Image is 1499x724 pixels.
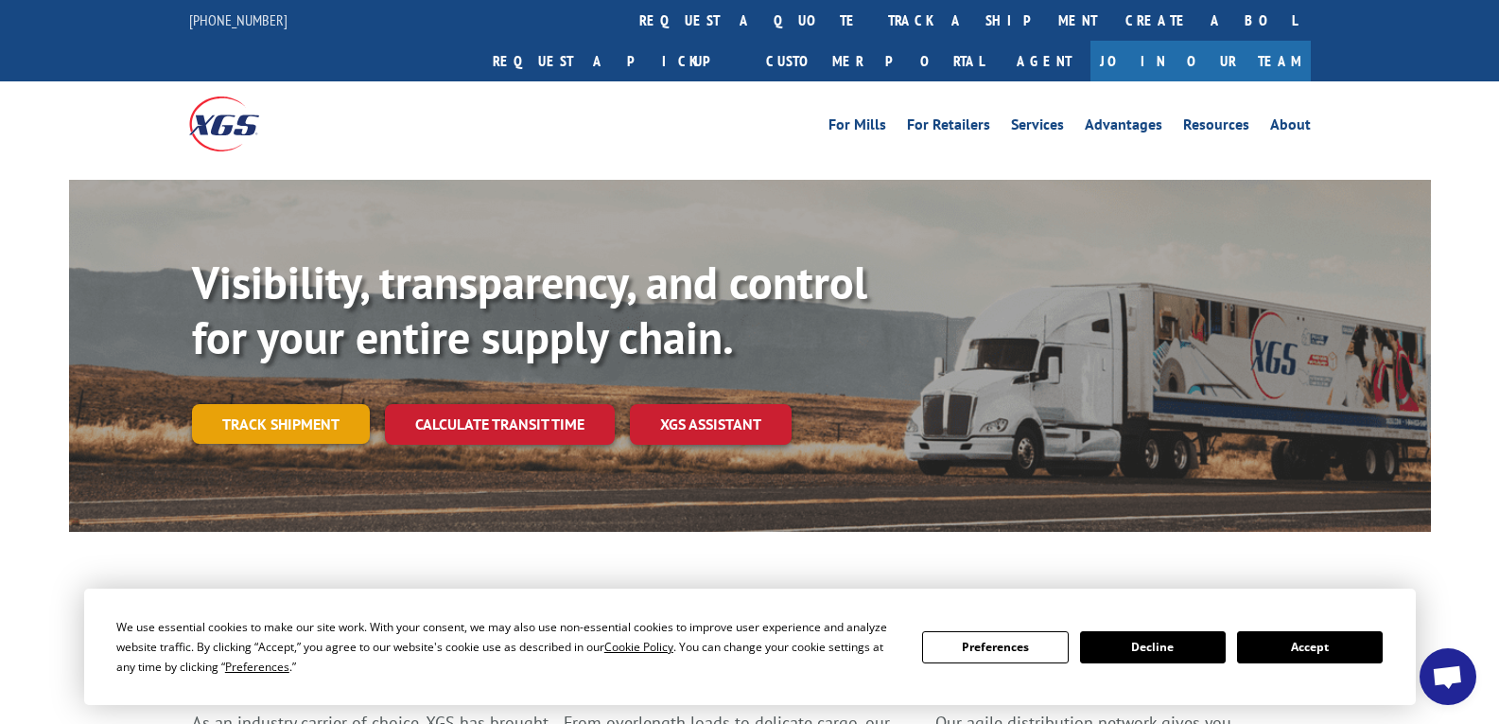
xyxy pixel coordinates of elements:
[998,41,1090,81] a: Agent
[1183,117,1249,138] a: Resources
[1270,117,1311,138] a: About
[604,639,673,655] span: Cookie Policy
[907,117,990,138] a: For Retailers
[922,631,1068,663] button: Preferences
[189,10,288,29] a: [PHONE_NUMBER]
[192,404,370,444] a: Track shipment
[192,253,867,366] b: Visibility, transparency, and control for your entire supply chain.
[630,404,792,445] a: XGS ASSISTANT
[385,404,615,445] a: Calculate transit time
[1085,117,1162,138] a: Advantages
[1011,117,1064,138] a: Services
[1237,631,1383,663] button: Accept
[84,589,1416,705] div: Cookie Consent Prompt
[116,617,899,677] div: We use essential cookies to make our site work. With your consent, we may also use non-essential ...
[1090,41,1311,81] a: Join Our Team
[752,41,998,81] a: Customer Portal
[1420,648,1476,705] div: Open chat
[828,117,886,138] a: For Mills
[479,41,752,81] a: Request a pickup
[225,659,289,675] span: Preferences
[1080,631,1226,663] button: Decline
